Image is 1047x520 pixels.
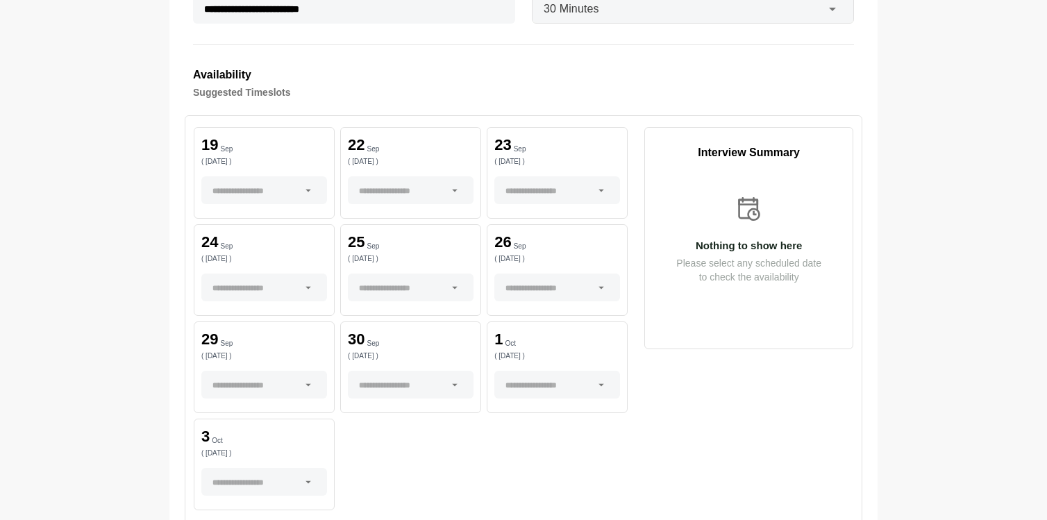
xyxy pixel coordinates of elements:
[348,158,474,165] p: ( [DATE] )
[348,332,365,347] p: 30
[201,235,218,250] p: 24
[220,146,233,153] p: Sep
[201,137,218,153] p: 19
[193,66,854,84] h3: Availability
[201,332,218,347] p: 29
[212,437,223,444] p: Oct
[735,194,764,224] img: calender
[514,243,526,250] p: Sep
[367,340,380,347] p: Sep
[201,429,210,444] p: 3
[514,146,526,153] p: Sep
[348,235,365,250] p: 25
[348,255,474,262] p: ( [DATE] )
[201,255,327,262] p: ( [DATE] )
[505,340,516,347] p: Oct
[645,256,853,284] p: Please select any scheduled date to check the availability
[494,137,511,153] p: 23
[193,84,854,101] h4: Suggested Timeslots
[494,158,620,165] p: ( [DATE] )
[494,255,620,262] p: ( [DATE] )
[201,158,327,165] p: ( [DATE] )
[494,235,511,250] p: 26
[220,243,233,250] p: Sep
[494,332,503,347] p: 1
[201,353,327,360] p: ( [DATE] )
[494,353,620,360] p: ( [DATE] )
[645,240,853,251] p: Nothing to show here
[367,146,380,153] p: Sep
[201,450,327,457] p: ( [DATE] )
[645,144,853,161] p: Interview Summary
[348,353,474,360] p: ( [DATE] )
[348,137,365,153] p: 22
[367,243,380,250] p: Sep
[220,340,233,347] p: Sep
